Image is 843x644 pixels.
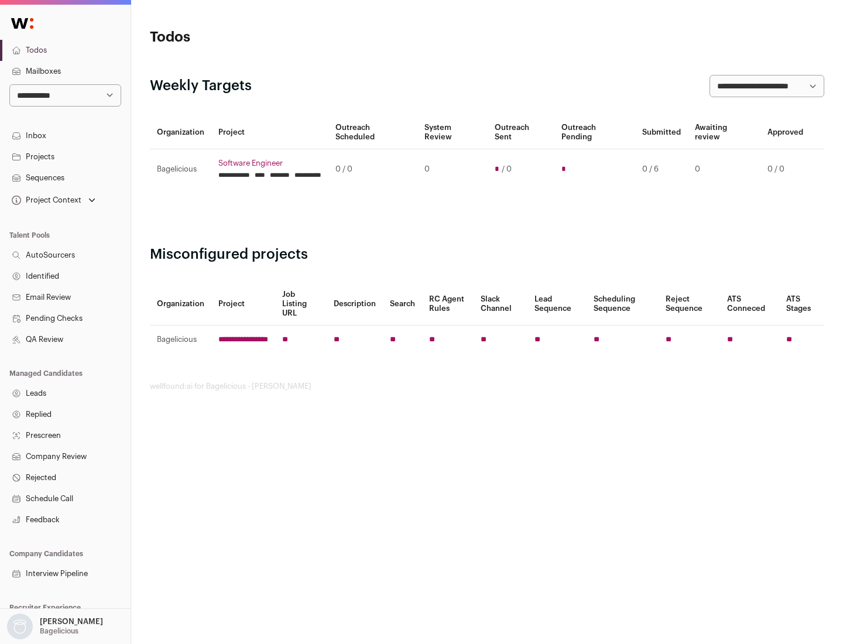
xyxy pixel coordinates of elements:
th: Lead Sequence [527,283,587,326]
div: Project Context [9,196,81,205]
th: Job Listing URL [275,283,327,326]
img: Wellfound [5,12,40,35]
th: ATS Stages [779,283,824,326]
footer: wellfound:ai for Bagelicious - [PERSON_NAME] [150,382,824,391]
th: Scheduling Sequence [587,283,659,326]
h2: Weekly Targets [150,77,252,95]
th: Organization [150,116,211,149]
th: Outreach Pending [554,116,635,149]
th: Search [383,283,422,326]
td: Bagelicious [150,149,211,190]
th: RC Agent Rules [422,283,473,326]
th: Reject Sequence [659,283,721,326]
button: Open dropdown [5,614,105,639]
a: Software Engineer [218,159,321,168]
th: Submitted [635,116,688,149]
p: [PERSON_NAME] [40,617,103,626]
th: Organization [150,283,211,326]
th: Project [211,116,328,149]
td: 0 / 0 [760,149,810,190]
td: 0 [688,149,760,190]
th: Approved [760,116,810,149]
span: / 0 [502,165,512,174]
p: Bagelicious [40,626,78,636]
td: 0 [417,149,487,190]
h2: Misconfigured projects [150,245,824,264]
th: Awaiting review [688,116,760,149]
h1: Todos [150,28,375,47]
td: Bagelicious [150,326,211,354]
th: Description [327,283,383,326]
img: nopic.png [7,614,33,639]
th: Outreach Sent [488,116,555,149]
button: Open dropdown [9,192,98,208]
th: ATS Conneced [720,283,779,326]
th: Slack Channel [474,283,527,326]
th: System Review [417,116,487,149]
th: Outreach Scheduled [328,116,417,149]
td: 0 / 0 [328,149,417,190]
td: 0 / 6 [635,149,688,190]
th: Project [211,283,275,326]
